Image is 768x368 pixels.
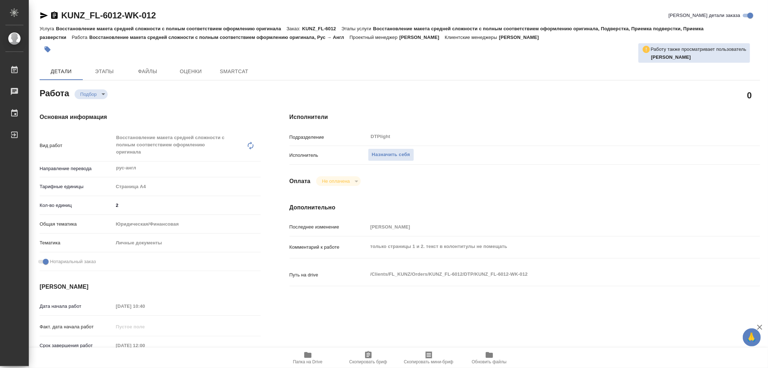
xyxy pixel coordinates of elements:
button: Скопировать бриф [338,348,399,368]
input: Пустое поле [113,322,176,332]
p: Комментарий к работе [289,244,368,251]
div: Подбор [75,89,108,99]
p: Вид работ [40,142,113,149]
button: Скопировать ссылку для ЯМессенджера [40,11,48,20]
span: Папка на Drive [293,359,323,364]
p: Общая тематика [40,221,113,228]
textarea: /Clients/FL_KUNZ/Orders/KUNZ_FL-6012/DTP/KUNZ_FL-6012-WK-012 [368,268,721,280]
button: Обновить файлы [459,348,520,368]
div: Личные документы [113,237,261,249]
h4: Исполнители [289,113,760,121]
p: [PERSON_NAME] [499,35,544,40]
p: Последнее изменение [289,223,368,231]
p: KUNZ_FL-6012 [302,26,341,31]
p: [PERSON_NAME] [399,35,445,40]
button: Не оплачена [320,178,352,184]
b: [PERSON_NAME] [651,54,691,60]
button: Скопировать ссылку [50,11,59,20]
button: Подбор [78,91,99,97]
a: KUNZ_FL-6012-WK-012 [61,10,156,20]
h4: Основная информация [40,113,261,121]
p: Этапы услуги [341,26,373,31]
p: Услуга [40,26,56,31]
button: Папка на Drive [278,348,338,368]
span: Этапы [87,67,122,76]
span: Скопировать мини-бриф [404,359,453,364]
span: SmartCat [217,67,251,76]
p: Проектный менеджер [350,35,399,40]
p: Направление перевода [40,165,113,172]
div: Подбор [316,176,360,186]
p: Восстановление макета средней сложности с полным соответствием оформлению оригинала [56,26,286,31]
input: Пустое поле [113,340,176,351]
span: Файлы [130,67,165,76]
p: Тематика [40,239,113,247]
p: Восстановление макета средней сложности с полным соответствием оформлению оригинала, Подверстка, ... [40,26,704,40]
div: Юридическая/Финансовая [113,218,261,230]
h2: Работа [40,86,69,99]
input: Пустое поле [368,222,721,232]
h4: Дополнительно [289,203,760,212]
p: Клиентские менеджеры [445,35,499,40]
p: Восстановление макета средней сложности с полным соответствием оформлению оригинала, Рус → Англ [89,35,350,40]
p: Кол-во единиц [40,202,113,209]
button: 🙏 [743,328,761,346]
p: Подразделение [289,134,368,141]
span: Нотариальный заказ [50,258,96,265]
input: ✎ Введи что-нибудь [113,200,261,210]
button: Добавить тэг [40,41,55,57]
input: Пустое поле [113,301,176,311]
textarea: только страницы 1 и 2. текст в колонтитулы не помещать [368,240,721,253]
span: [PERSON_NAME] детали заказа [669,12,740,19]
span: Детали [44,67,78,76]
span: Назначить себя [372,151,410,159]
span: Обновить файлы [472,359,507,364]
span: Оценки [174,67,208,76]
h4: Оплата [289,177,311,186]
p: Дата начала работ [40,303,113,310]
span: Скопировать бриф [349,359,387,364]
p: Заказ: [287,26,302,31]
p: Путь на drive [289,271,368,279]
p: Срок завершения работ [40,342,113,349]
p: Тарифные единицы [40,183,113,190]
span: 🙏 [746,330,758,345]
h4: [PERSON_NAME] [40,283,261,291]
button: Назначить себя [368,148,414,161]
p: Петрова Валерия [651,54,746,61]
h2: 0 [747,89,752,101]
div: Страница А4 [113,181,261,193]
p: Исполнитель [289,152,368,159]
p: Работу также просматривает пользователь [651,46,746,53]
button: Скопировать мини-бриф [399,348,459,368]
p: Работа [72,35,89,40]
p: Факт. дата начала работ [40,323,113,331]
